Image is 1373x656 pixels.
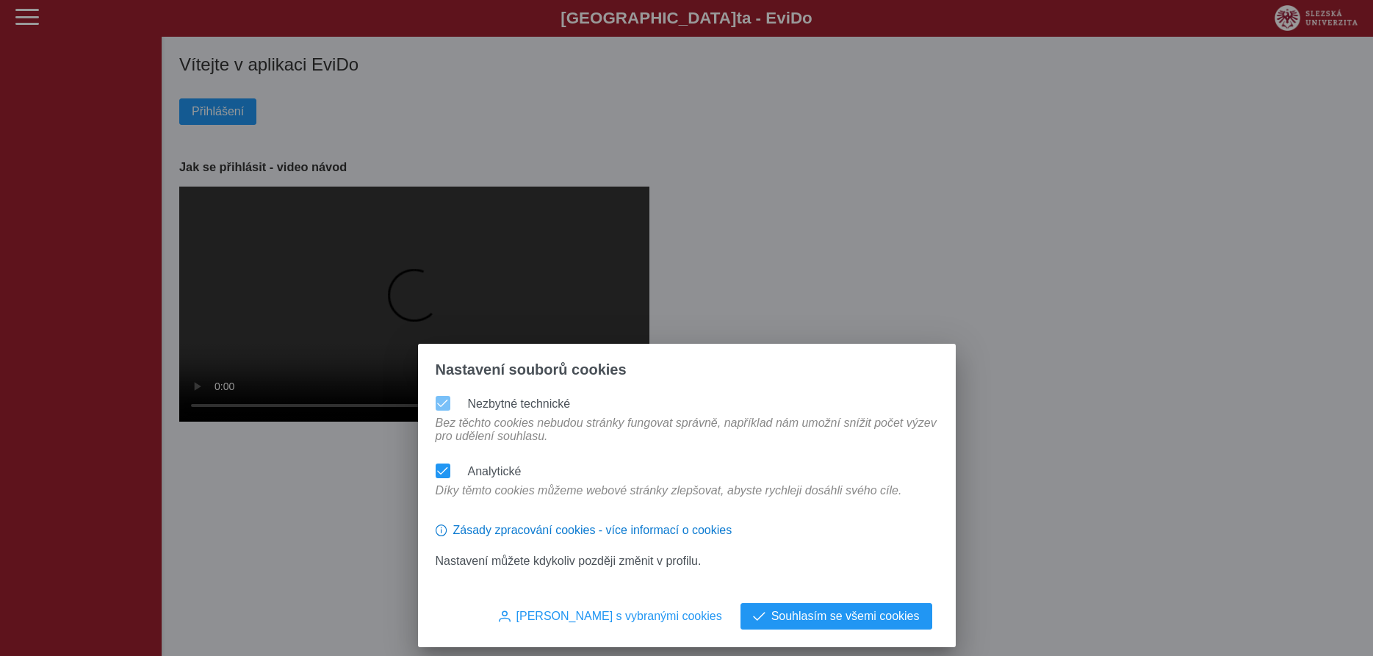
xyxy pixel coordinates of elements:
span: Nastavení souborů cookies [436,361,627,378]
span: Zásady zpracování cookies - více informací o cookies [453,524,732,537]
p: Nastavení můžete kdykoliv později změnit v profilu. [436,555,938,568]
button: [PERSON_NAME] s vybranými cookies [486,603,735,630]
button: Souhlasím se všemi cookies [740,603,932,630]
div: Díky těmto cookies můžeme webové stránky zlepšovat, abyste rychleji dosáhli svého cíle. [430,484,908,512]
span: [PERSON_NAME] s vybranými cookies [516,610,722,623]
label: Analytické [468,465,522,477]
span: Souhlasím se všemi cookies [771,610,920,623]
div: Bez těchto cookies nebudou stránky fungovat správně, například nám umožní snížit počet výzev pro ... [430,417,944,458]
label: Nezbytné technické [468,397,571,410]
button: Zásady zpracování cookies - více informací o cookies [436,518,732,543]
a: Zásady zpracování cookies - více informací o cookies [436,530,732,542]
